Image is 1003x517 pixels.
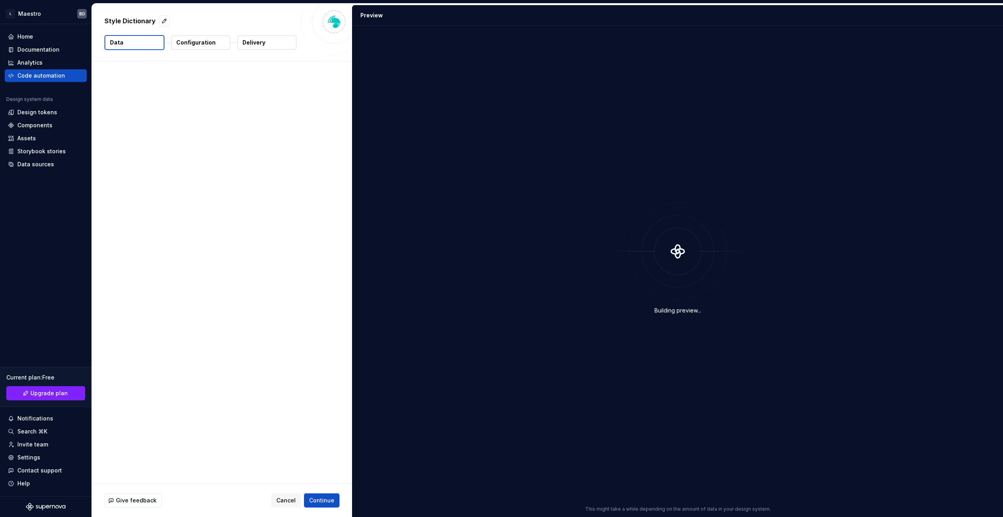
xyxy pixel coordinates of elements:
p: Delivery [242,39,265,46]
p: Style Dictionary [104,16,156,26]
div: Code automation [17,72,65,80]
svg: Supernova Logo [26,503,65,511]
div: Components [17,121,52,129]
div: Data sources [17,160,54,168]
div: Preview [360,11,383,19]
button: Continue [304,493,339,508]
div: Maestro [18,10,41,18]
a: Data sources [5,158,87,171]
div: Building preview... [654,307,701,314]
div: Design system data [6,96,53,102]
div: Home [17,33,33,41]
span: Upgrade plan [30,389,68,397]
div: Analytics [17,59,43,67]
div: L [6,9,15,19]
div: BD [79,11,85,17]
button: Cancel [271,493,301,508]
div: Storybook stories [17,147,66,155]
button: Help [5,477,87,490]
a: Documentation [5,43,87,56]
a: Analytics [5,56,87,69]
button: LMaestroBD [2,5,90,22]
div: Documentation [17,46,60,54]
button: Delivery [237,35,296,50]
div: Invite team [17,441,48,448]
p: This might take a while depending on the amount of data in your design system. [585,506,771,512]
div: Help [17,480,30,487]
div: Notifications [17,415,53,422]
span: Continue [309,497,334,504]
a: Assets [5,132,87,145]
p: Configuration [176,39,216,46]
p: Data [110,39,123,46]
div: Design tokens [17,108,57,116]
a: Storybook stories [5,145,87,158]
a: Design tokens [5,106,87,119]
a: Settings [5,451,87,464]
a: Code automation [5,69,87,82]
span: Cancel [276,497,296,504]
div: Contact support [17,467,62,474]
button: Data [104,35,164,50]
a: Invite team [5,438,87,451]
span: Give feedback [116,497,157,504]
div: Assets [17,134,36,142]
button: Give feedback [104,493,162,508]
a: Home [5,30,87,43]
div: Current plan : Free [6,374,85,381]
button: Contact support [5,464,87,477]
button: Notifications [5,412,87,425]
button: Configuration [171,35,230,50]
div: Settings [17,454,40,461]
button: Search ⌘K [5,425,87,438]
div: Search ⌘K [17,428,47,435]
a: Components [5,119,87,132]
a: Upgrade plan [6,386,85,400]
